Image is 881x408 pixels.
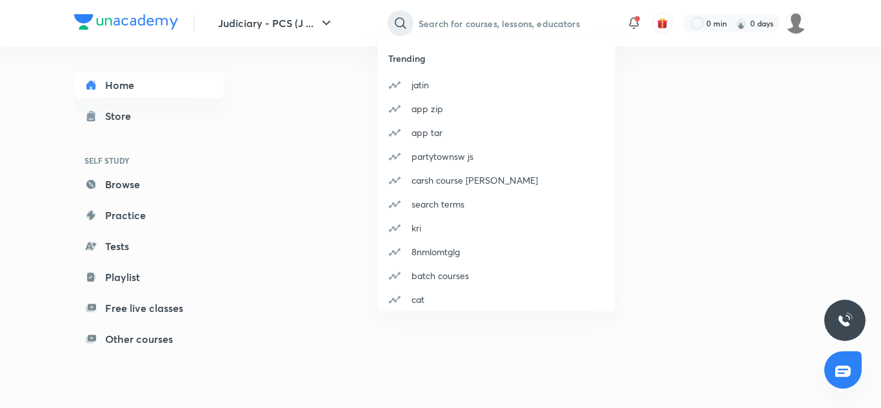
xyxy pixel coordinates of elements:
a: search terms [378,192,615,216]
img: ttu [837,313,853,328]
p: app tar [411,126,442,139]
p: batch courses [411,269,469,282]
p: partytownsw js [411,150,473,163]
a: partytownsw js [378,144,615,168]
h6: Trending [388,52,615,65]
a: 8nmlomtglg [378,240,615,264]
a: cat [378,287,615,311]
a: app zip [378,97,615,121]
a: carsh course [PERSON_NAME] [378,168,615,192]
p: 8nmlomtglg [411,245,460,258]
a: app tar [378,121,615,144]
p: app zip [411,102,443,115]
p: search terms [411,197,464,211]
a: kri [378,216,615,240]
p: jatin [411,78,429,92]
p: kri [411,221,421,235]
p: cat [411,293,424,306]
p: carsh course [PERSON_NAME] [411,173,538,187]
a: batch courses [378,264,615,287]
a: jatin [378,73,615,97]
